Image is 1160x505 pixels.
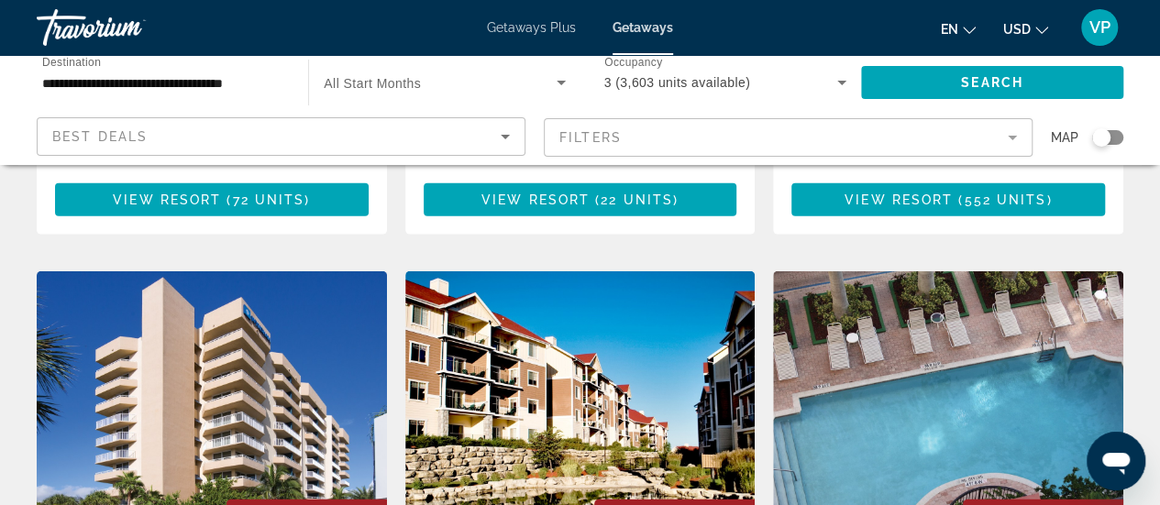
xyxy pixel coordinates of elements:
span: View Resort [113,192,221,207]
span: 22 units [601,192,673,207]
span: Best Deals [52,129,148,144]
span: Occupancy [604,57,662,69]
button: View Resort(22 units) [424,183,737,216]
button: User Menu [1076,8,1123,47]
span: 3 (3,603 units available) [604,75,751,90]
button: Filter [544,117,1033,158]
span: Destination [42,56,101,68]
button: Search [861,66,1123,99]
span: View Resort [845,192,953,207]
span: ( ) [221,192,310,207]
span: ( ) [590,192,679,207]
span: 72 units [233,192,305,207]
span: 552 units [964,192,1046,207]
a: Getaways Plus [487,20,576,35]
span: All Start Months [324,76,421,91]
button: View Resort(72 units) [55,183,369,216]
button: Change language [941,16,976,42]
a: Getaways [613,20,673,35]
span: View Resort [481,192,590,207]
iframe: Button to launch messaging window [1087,432,1145,490]
span: Search [961,75,1023,90]
span: VP [1089,18,1110,37]
a: Travorium [37,4,220,51]
span: Map [1051,125,1078,150]
span: USD [1003,22,1031,37]
span: en [941,22,958,37]
span: ( ) [953,192,1052,207]
button: View Resort(552 units) [791,183,1105,216]
button: Change currency [1003,16,1048,42]
mat-select: Sort by [52,126,510,148]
